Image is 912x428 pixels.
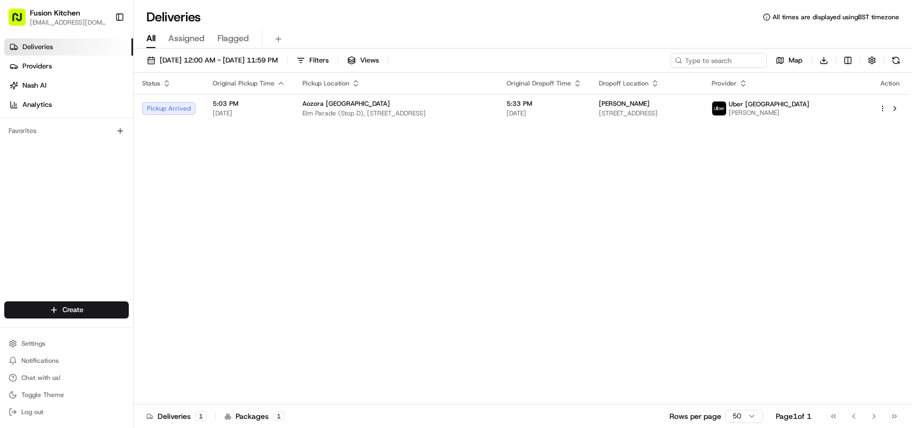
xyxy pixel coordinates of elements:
[599,79,649,88] span: Dropoff Location
[671,53,767,68] input: Type to search
[599,109,695,118] span: [STREET_ADDRESS]
[142,53,283,68] button: [DATE] 12:00 AM - [DATE] 11:59 PM
[142,79,160,88] span: Status
[22,61,52,71] span: Providers
[4,38,133,56] a: Deliveries
[213,99,285,108] span: 5:03 PM
[879,79,901,88] div: Action
[217,32,249,45] span: Flagged
[669,411,721,422] p: Rows per page
[776,411,812,422] div: Page 1 of 1
[160,56,278,65] span: [DATE] 12:00 AM - [DATE] 11:59 PM
[4,122,129,139] div: Favorites
[273,411,285,421] div: 1
[213,79,275,88] span: Original Pickup Time
[4,387,129,402] button: Toggle Theme
[21,356,59,365] span: Notifications
[789,56,802,65] span: Map
[729,108,809,117] span: [PERSON_NAME]
[21,408,43,416] span: Log out
[21,373,60,382] span: Chat with us!
[712,79,737,88] span: Provider
[146,9,201,26] h1: Deliveries
[4,58,133,75] a: Providers
[4,353,129,368] button: Notifications
[21,339,45,348] span: Settings
[146,32,155,45] span: All
[292,53,333,68] button: Filters
[30,7,80,18] button: Fusion Kitchen
[773,13,899,21] span: All times are displayed using BST timezone
[342,53,384,68] button: Views
[30,18,106,27] button: [EMAIL_ADDRESS][DOMAIN_NAME]
[195,411,207,421] div: 1
[22,81,46,90] span: Nash AI
[302,79,349,88] span: Pickup Location
[21,391,64,399] span: Toggle Theme
[506,79,571,88] span: Original Dropoff Time
[168,32,205,45] span: Assigned
[146,411,207,422] div: Deliveries
[213,109,285,118] span: [DATE]
[4,4,111,30] button: Fusion Kitchen[EMAIL_ADDRESS][DOMAIN_NAME]
[729,100,809,108] span: Uber [GEOGRAPHIC_DATA]
[4,404,129,419] button: Log out
[599,99,650,108] span: [PERSON_NAME]
[506,109,582,118] span: [DATE]
[888,53,903,68] button: Refresh
[302,109,489,118] span: Elm Parade (Stop D), [STREET_ADDRESS]
[4,370,129,385] button: Chat with us!
[4,301,129,318] button: Create
[506,99,582,108] span: 5:33 PM
[302,99,390,108] span: Aozora [GEOGRAPHIC_DATA]
[22,42,53,52] span: Deliveries
[224,411,285,422] div: Packages
[22,100,52,110] span: Analytics
[712,102,726,115] img: uber-new-logo.jpeg
[63,305,83,315] span: Create
[771,53,807,68] button: Map
[4,77,133,94] a: Nash AI
[4,336,129,351] button: Settings
[4,96,133,113] a: Analytics
[309,56,329,65] span: Filters
[360,56,379,65] span: Views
